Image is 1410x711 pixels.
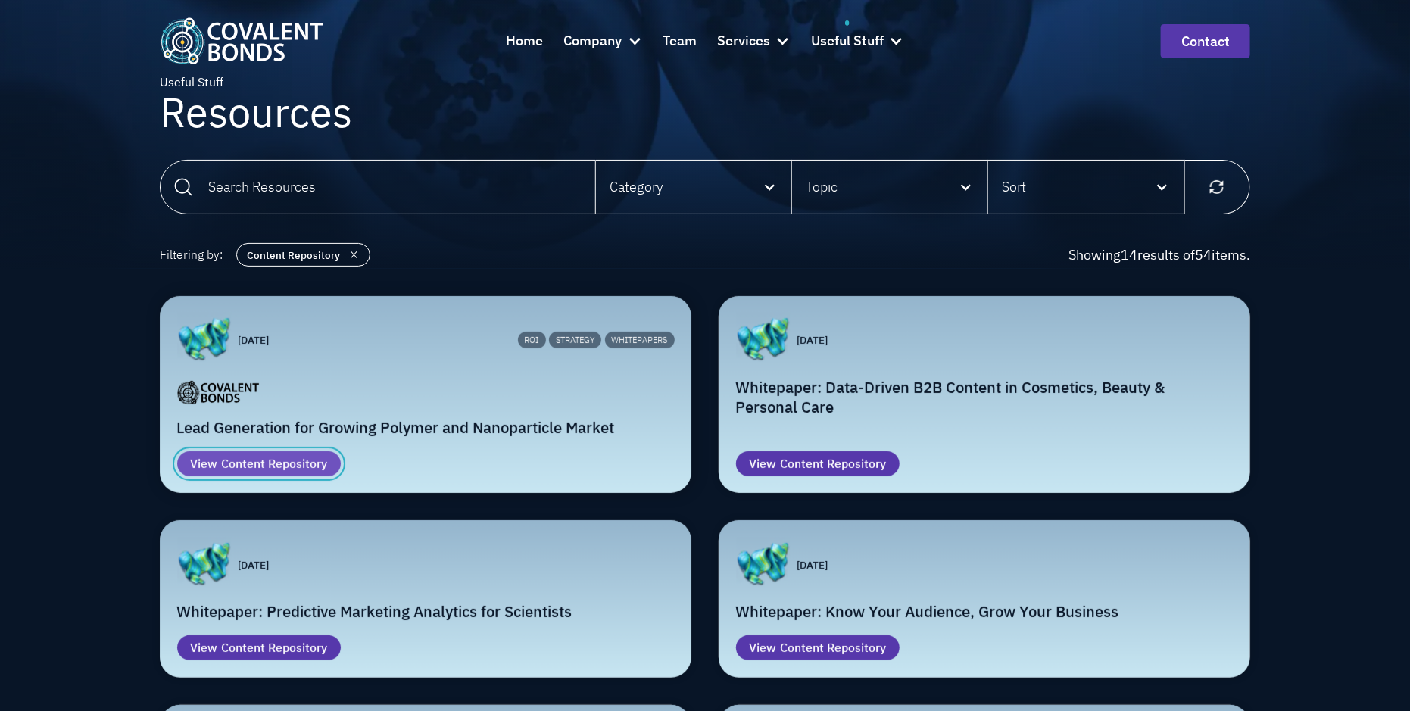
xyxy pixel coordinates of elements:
[345,244,363,266] img: close icon
[160,160,596,214] input: Search Resources
[663,20,697,61] a: Team
[239,557,270,572] p: [DATE]
[811,30,884,52] div: Useful Stuff
[506,20,543,61] a: Home
[160,73,352,92] div: Useful Stuff
[191,455,218,473] div: View
[160,17,323,64] img: Covalent Bonds White / Teal Logo
[563,20,642,61] div: Company
[717,30,770,52] div: Services
[797,332,828,348] p: [DATE]
[663,30,697,52] div: Team
[160,242,223,269] div: Filtering by:
[1161,24,1250,58] a: contact
[988,161,1184,214] div: Sort
[549,332,601,349] div: Strategy
[518,332,546,349] div: ROI
[239,332,270,348] p: [DATE]
[1121,246,1137,264] span: 14
[750,455,777,473] div: View
[221,455,327,473] div: Content Repository
[736,602,1234,622] h2: Whitepaper: Know Your Audience, Grow Your Business
[1137,535,1410,711] iframe: Chat Widget
[191,639,218,657] div: View
[160,17,323,64] a: home
[160,520,691,677] a: [DATE]Whitepaper: Predictive Marketing Analytics for ScientistsViewContent Repository
[780,639,886,657] div: Content Repository
[750,639,777,657] div: View
[717,20,791,61] div: Services
[610,176,663,197] div: Category
[792,161,987,214] div: Topic
[780,455,886,473] div: Content Repository
[506,30,543,52] div: Home
[811,20,904,61] div: Useful Stuff
[806,176,838,197] div: Topic
[1068,245,1250,265] div: Showing results of items.
[177,418,675,438] h2: Lead Generation for Growing Polymer and Nanoparticle Market
[736,378,1234,418] h2: Whitepaper: Data-Driven B2B Content in Cosmetics, Beauty & Personal Care
[248,248,341,263] div: Content Repository
[160,296,691,494] a: [DATE]ROIStrategyWhitepapersLead Generation for Growing Polymer and Nanoparticle MarketViewConten...
[1002,176,1026,197] div: Sort
[797,557,828,572] p: [DATE]
[719,296,1250,494] a: [DATE]Whitepaper: Data-Driven B2B Content in Cosmetics, Beauty & Personal CareViewContent Repository
[177,602,675,622] h2: Whitepaper: Predictive Marketing Analytics for Scientists
[563,30,622,52] div: Company
[719,520,1250,677] a: [DATE]Whitepaper: Know Your Audience, Grow Your BusinessViewContent Repository
[596,161,791,214] div: Category
[1195,246,1212,264] span: 54
[160,92,352,133] h1: Resources
[605,332,675,349] div: Whitepapers
[221,639,327,657] div: Content Repository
